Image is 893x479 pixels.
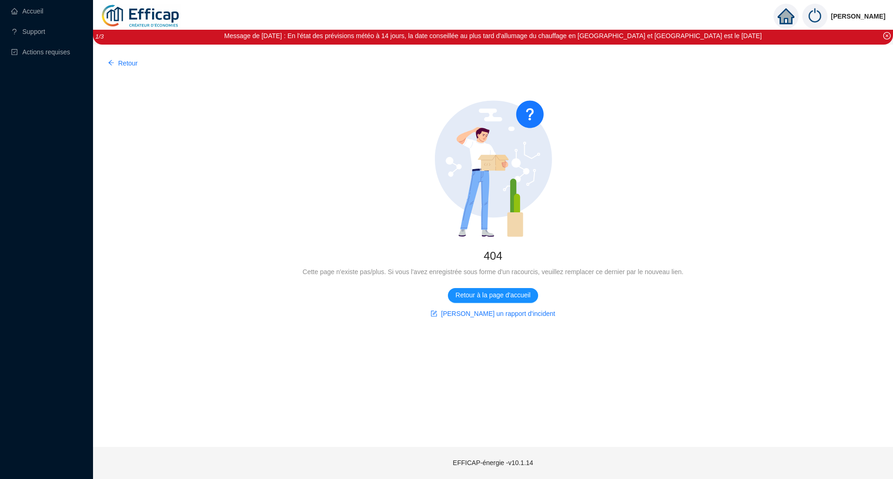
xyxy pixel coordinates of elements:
i: 1 / 3 [95,33,104,40]
span: form [431,310,437,317]
a: homeAccueil [11,7,43,15]
span: [PERSON_NAME] [831,1,886,31]
span: [PERSON_NAME] un rapport d'incident [441,309,555,319]
span: EFFICAP-énergie - v10.1.14 [453,459,533,466]
span: Actions requises [22,48,70,56]
div: Message de [DATE] : En l'état des prévisions météo à 14 jours, la date conseillée au plus tard d'... [224,31,762,41]
div: 404 [115,249,871,263]
button: Retour à la page d'accueil [448,288,538,303]
a: questionSupport [11,28,45,35]
span: check-square [11,49,18,55]
span: Retour à la page d'accueil [455,290,530,300]
span: arrow-left [108,59,114,66]
button: Retour [100,56,145,71]
span: home [778,8,794,25]
button: [PERSON_NAME] un rapport d'incident [423,307,562,322]
div: Cette page n'existe pas/plus. Si vous l'avez enregistrée sous forme d'un racourcis, veuillez remp... [115,267,871,277]
span: Retour [118,59,138,68]
span: close-circle [883,32,891,39]
img: power [802,4,827,29]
